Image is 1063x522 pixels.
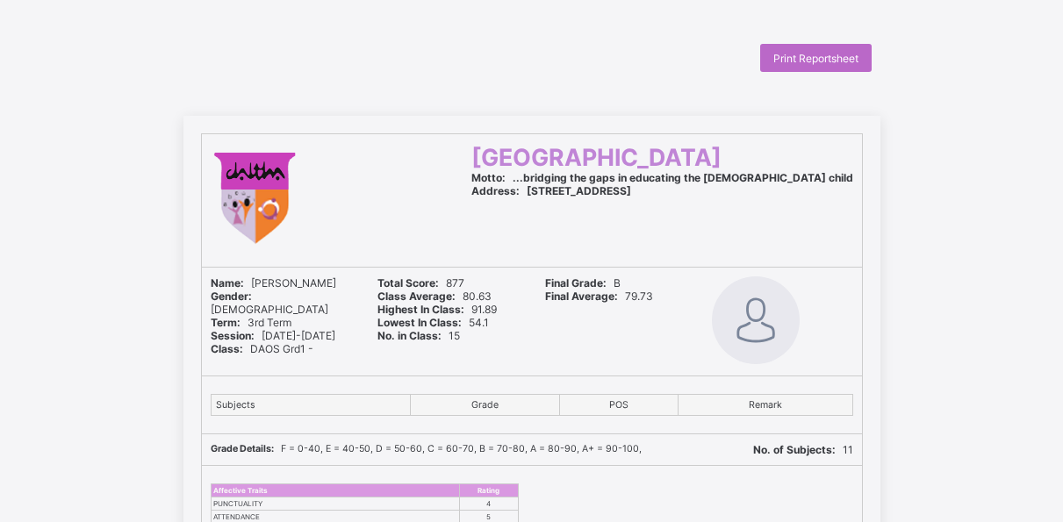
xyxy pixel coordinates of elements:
b: Motto: [471,171,506,184]
b: Gender: [211,290,252,303]
span: 79.73 [545,290,653,303]
b: Grade Details: [211,443,274,454]
th: Subjects [211,394,410,415]
span: 877 [377,276,464,290]
span: Print Reportsheet [773,52,858,65]
b: Class Average: [377,290,456,303]
b: No. in Class: [377,329,442,342]
b: Name: [211,276,244,290]
span: F = 0-40, E = 40-50, D = 50-60, C = 60-70, B = 70-80, A = 80-90, A+ = 90-100, [211,443,642,454]
span: 11 [753,443,853,456]
th: Affective Traits [211,483,460,497]
b: Session: [211,329,255,342]
span: 3rd Term [211,316,291,329]
b: No. of Subjects: [753,443,836,456]
b: Highest In Class: [377,303,464,316]
th: POS [560,394,678,415]
b: Address: [471,184,520,197]
span: [PERSON_NAME] [211,276,336,290]
b: Total Score: [377,276,439,290]
span: 80.63 [377,290,492,303]
b: Term: [211,316,241,329]
span: ...bridging the gaps in educating the [DEMOGRAPHIC_DATA] child [471,171,853,184]
th: Grade [410,394,560,415]
span: [GEOGRAPHIC_DATA] [471,143,722,171]
b: Final Average: [545,290,618,303]
th: Rating [460,483,518,497]
span: [STREET_ADDRESS] [471,184,631,197]
span: 15 [377,329,460,342]
b: Final Grade: [545,276,607,290]
span: [DATE]-[DATE] [211,329,335,342]
span: [DEMOGRAPHIC_DATA] [211,290,328,316]
th: Remark [678,394,852,415]
span: DAOS Grd1 - [211,342,313,355]
td: 4 [460,497,518,510]
span: 91.89 [377,303,497,316]
td: PUNCTUALITY [211,497,460,510]
b: Lowest In Class: [377,316,462,329]
span: 54.1 [377,316,489,329]
b: Class: [211,342,243,355]
span: B [545,276,621,290]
